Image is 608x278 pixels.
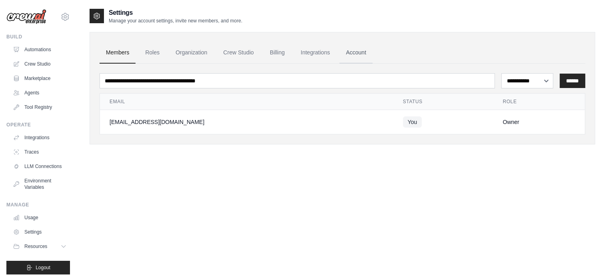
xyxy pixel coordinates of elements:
button: Resources [10,240,70,253]
a: Roles [139,42,166,64]
a: LLM Connections [10,160,70,173]
a: Crew Studio [217,42,260,64]
a: Traces [10,146,70,158]
div: Operate [6,122,70,128]
th: Status [393,94,493,110]
span: You [403,116,422,128]
div: [EMAIL_ADDRESS][DOMAIN_NAME] [110,118,384,126]
img: Logo [6,9,46,24]
a: Tool Registry [10,101,70,114]
div: Build [6,34,70,40]
a: Integrations [294,42,336,64]
a: Organization [169,42,213,64]
span: Resources [24,243,47,250]
a: Crew Studio [10,58,70,70]
th: Email [100,94,393,110]
a: Members [100,42,136,64]
a: Marketplace [10,72,70,85]
a: Usage [10,211,70,224]
p: Manage your account settings, invite new members, and more. [109,18,242,24]
a: Integrations [10,131,70,144]
a: Account [339,42,373,64]
button: Logout [6,261,70,274]
a: Environment Variables [10,174,70,194]
h2: Settings [109,8,242,18]
span: Logout [36,264,50,271]
div: Owner [503,118,576,126]
a: Settings [10,226,70,238]
div: Manage [6,202,70,208]
a: Agents [10,86,70,99]
th: Role [493,94,585,110]
a: Billing [263,42,291,64]
a: Automations [10,43,70,56]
